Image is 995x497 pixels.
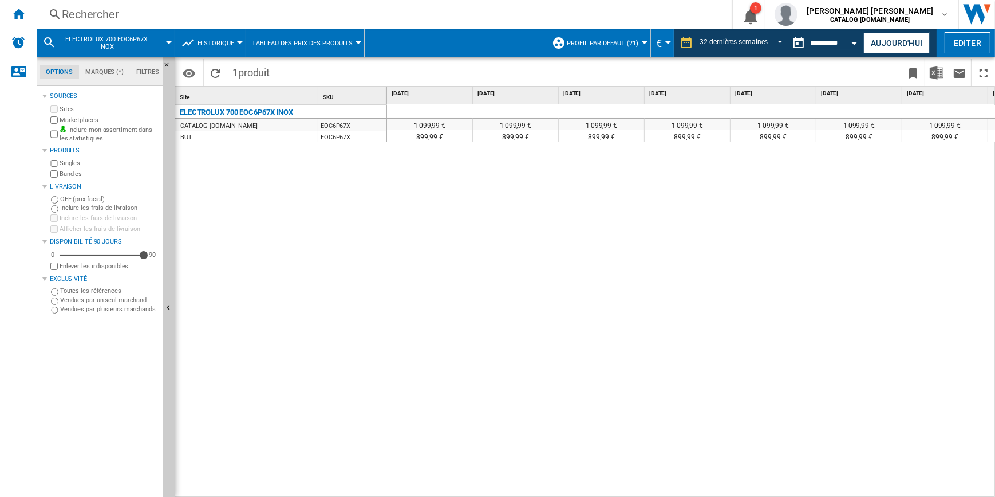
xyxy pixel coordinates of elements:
[51,298,58,305] input: Vendues par un seul marchand
[60,116,159,124] label: Marketplaces
[392,89,470,97] span: [DATE]
[177,87,318,104] div: Sort None
[180,132,192,143] div: BUT
[475,87,558,101] div: [DATE]
[51,307,58,314] input: Vendues par plusieurs marchands
[50,92,159,101] div: Sources
[821,89,899,97] span: [DATE]
[387,119,472,130] div: 1 099,99 €
[750,2,761,14] div: 1
[60,159,159,167] label: Singles
[559,119,644,130] div: 1 099,99 €
[50,160,58,167] input: Singles
[321,87,386,104] div: Sort None
[177,62,200,83] button: Options
[552,29,645,57] div: Profil par défaut (21)
[61,29,164,57] button: ELECTROLUX 700 EOC6P67X INOX
[775,3,797,26] img: profile.jpg
[181,29,240,57] div: Historique
[180,94,189,100] span: Site
[657,29,668,57] button: €
[807,5,933,17] span: [PERSON_NAME] [PERSON_NAME]
[60,225,159,233] label: Afficher les frais de livraison
[735,89,814,97] span: [DATE]
[787,32,810,54] button: md-calendar
[50,182,159,191] div: Livraison
[387,130,472,142] div: 899,99 €
[252,29,358,57] button: Tableau des prix des produits
[204,59,227,86] button: Recharger
[731,130,816,142] div: 899,99 €
[60,170,159,178] label: Bundles
[902,119,988,130] div: 1 099,99 €
[567,29,645,57] button: Profil par défaut (21)
[787,29,861,57] div: Ce rapport est basé sur une date antérieure à celle d'aujourd'hui.
[11,36,25,49] img: alerts-logo.svg
[972,59,995,86] button: Plein écran
[816,130,902,142] div: 899,99 €
[318,131,386,142] div: EOC6P67X
[198,29,240,57] button: Historique
[649,89,728,97] span: [DATE]
[321,87,386,104] div: SKU Sort None
[60,204,159,212] label: Inclure les frais de livraison
[51,196,58,204] input: OFF (prix facial)
[323,94,334,100] span: SKU
[945,32,990,53] button: Editer
[948,59,971,86] button: Envoyer ce rapport par email
[51,205,58,213] input: Inclure les frais de livraison
[60,214,159,222] label: Inclure les frais de livraison
[844,31,865,52] button: Open calendar
[180,105,293,119] div: ELECTROLUX 700 EOC6P67X INOX
[902,59,925,86] button: Créer un favoris
[819,87,902,101] div: [DATE]
[50,225,58,233] input: Afficher les frais de livraison
[907,89,985,97] span: [DATE]
[473,130,558,142] div: 899,99 €
[60,105,159,114] label: Sites
[60,126,66,132] img: mysite-bg-18x18.png
[930,66,943,80] img: excel-24x24.png
[60,126,159,143] label: Inclure mon assortiment dans les statistiques
[651,29,674,57] md-menu: Currency
[62,6,702,22] div: Rechercher
[79,65,130,79] md-tab-item: Marques (*)
[905,87,988,101] div: [DATE]
[830,16,910,24] b: CATALOG [DOMAIN_NAME]
[50,237,159,246] div: Disponibilité 90 Jours
[50,116,58,124] input: Marketplaces
[50,105,58,113] input: Sites
[60,249,144,261] md-slider: Disponibilité
[252,40,353,47] span: Tableau des prix des produits
[561,87,644,101] div: [DATE]
[40,65,79,79] md-tab-item: Options
[177,87,318,104] div: Site Sort None
[50,275,159,284] div: Exclusivité
[645,130,730,142] div: 899,99 €
[647,87,730,101] div: [DATE]
[198,40,234,47] span: Historique
[700,38,768,46] div: 32 dernières semaines
[238,66,270,79] span: produit
[60,195,159,204] label: OFF (prix facial)
[50,127,58,142] input: Inclure mon assortiment dans les statistiques
[816,119,902,130] div: 1 099,99 €
[146,251,159,259] div: 90
[657,37,662,49] span: €
[567,40,639,47] span: Profil par défaut (21)
[563,89,642,97] span: [DATE]
[731,119,816,130] div: 1 099,99 €
[477,89,556,97] span: [DATE]
[902,130,988,142] div: 899,99 €
[60,296,159,304] label: Vendues par un seul marchand
[60,305,159,314] label: Vendues par plusieurs marchands
[699,34,788,53] md-select: REPORTS.WIZARD.STEPS.REPORT.STEPS.REPORT_OPTIONS.PERIOD: 32 dernières semaines
[60,262,159,271] label: Enlever les indisponibles
[61,36,153,50] span: ELECTROLUX 700 EOC6P67X INOX
[733,87,816,101] div: [DATE]
[51,288,58,296] input: Toutes les références
[50,214,58,222] input: Inclure les frais de livraison
[180,120,258,132] div: CATALOG [DOMAIN_NAME]
[42,29,169,57] div: ELECTROLUX 700 EOC6P67X INOX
